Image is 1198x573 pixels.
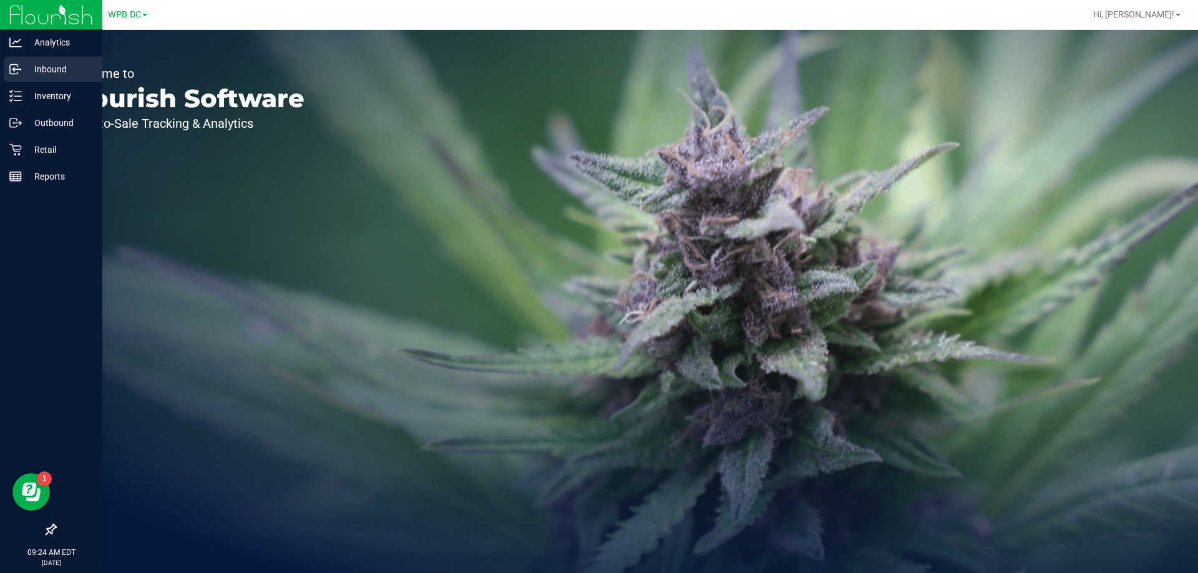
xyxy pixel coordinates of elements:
[9,170,22,183] inline-svg: Reports
[9,117,22,129] inline-svg: Outbound
[9,63,22,75] inline-svg: Inbound
[108,9,141,20] span: WPB DC
[67,67,304,80] p: Welcome to
[9,143,22,156] inline-svg: Retail
[6,558,97,567] p: [DATE]
[22,142,97,157] p: Retail
[22,169,97,184] p: Reports
[67,117,304,130] p: Seed-to-Sale Tracking & Analytics
[6,547,97,558] p: 09:24 AM EDT
[1093,9,1174,19] span: Hi, [PERSON_NAME]!
[37,471,52,486] iframe: Resource center unread badge
[67,86,304,111] p: Flourish Software
[12,473,50,511] iframe: Resource center
[22,35,97,50] p: Analytics
[22,89,97,104] p: Inventory
[22,62,97,77] p: Inbound
[9,90,22,102] inline-svg: Inventory
[9,36,22,49] inline-svg: Analytics
[22,115,97,130] p: Outbound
